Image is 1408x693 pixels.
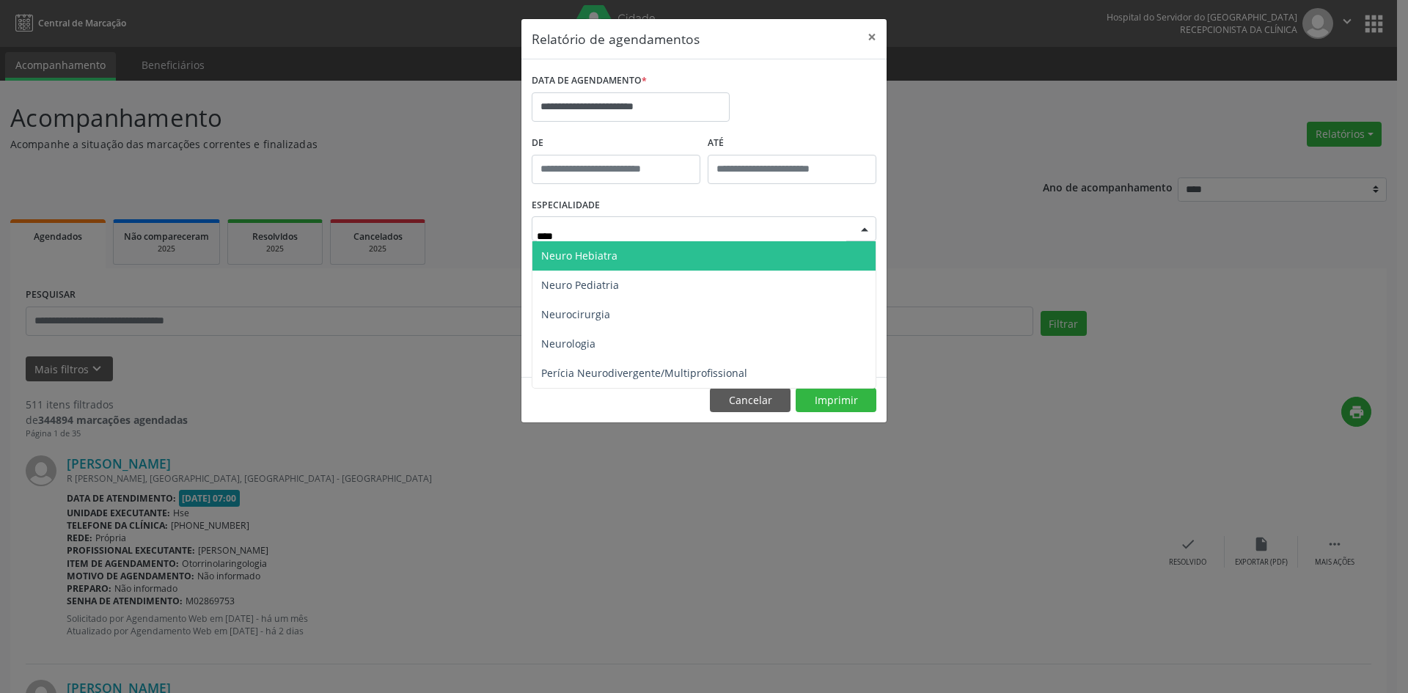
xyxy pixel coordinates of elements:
span: Neuro Hebiatra [541,249,617,263]
button: Close [857,19,887,55]
label: ATÉ [708,132,876,155]
h5: Relatório de agendamentos [532,29,700,48]
button: Cancelar [710,388,791,413]
span: Perícia Neurodivergente/Multiprofissional [541,366,747,380]
button: Imprimir [796,388,876,413]
span: Neurologia [541,337,595,351]
span: Neurocirurgia [541,307,610,321]
label: ESPECIALIDADE [532,194,600,217]
label: DATA DE AGENDAMENTO [532,70,647,92]
label: De [532,132,700,155]
span: Neuro Pediatria [541,278,619,292]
